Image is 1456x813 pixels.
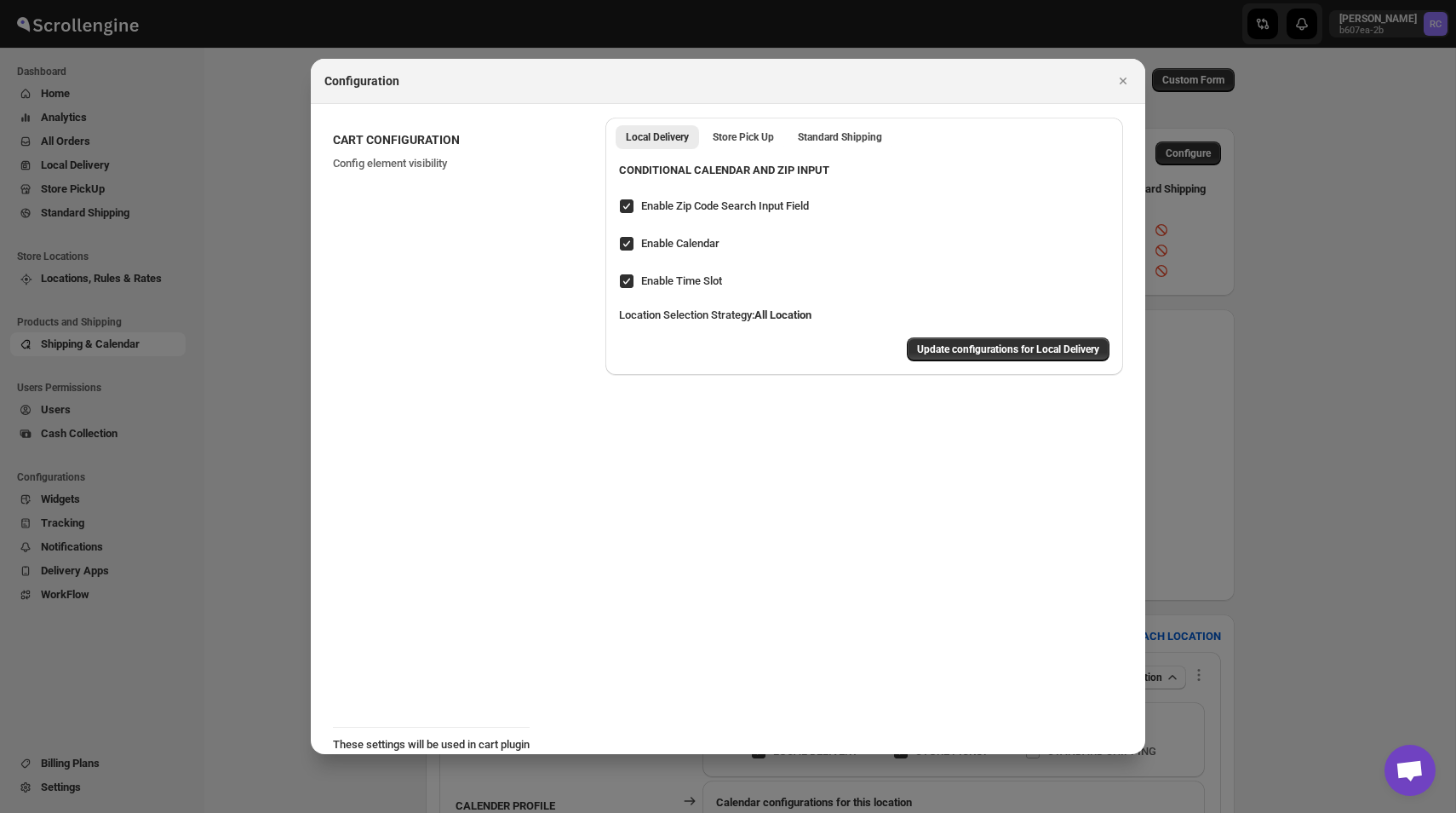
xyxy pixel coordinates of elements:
h3: CONDITIONAL CALENDAR AND ZIP INPUT [619,162,1109,179]
button: Close [1111,69,1135,93]
a: Open chat [1384,745,1436,796]
h2: Configuration [324,72,399,89]
button: local delivery [616,125,699,149]
span: Location Selection Strategy : [619,308,811,321]
span: Enable Time Slot [641,274,722,287]
b: All Location [754,308,811,321]
span: Enable Calendar [641,237,719,250]
span: Standard Shipping [798,130,882,144]
span: Local Delivery [626,130,689,144]
span: Enable Zip Code Search Input Field [641,199,809,212]
h2: CART CONFIGURATION [333,131,578,148]
span: Store Pick Up [713,130,774,144]
p: Config element visibility [333,155,578,172]
span: Update configurations for Local Delivery [917,343,1099,356]
div: These settings will be used in cart plugin [333,728,530,753]
button: store pickup [702,125,784,149]
button: Update configurations for Local Delivery [907,337,1109,361]
button: standard shipping [788,125,892,149]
